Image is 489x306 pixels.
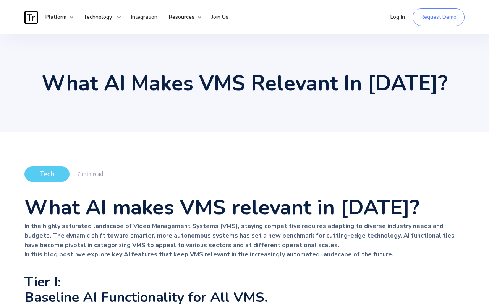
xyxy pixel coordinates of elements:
img: Traces Logo [24,11,38,24]
strong: What AI makes VMS relevant in [DATE]? [24,193,419,221]
strong: Platform [45,13,66,21]
h1: What AI makes VMS relevant in [DATE]? [24,73,465,94]
a: Join Us [206,6,234,29]
strong: Technology [84,13,112,21]
div: Tech [24,166,70,182]
div: Technology [78,6,121,29]
a: Request Demo [413,8,465,26]
div: 7 min read [77,170,103,178]
div: Resources [163,6,202,29]
a: Integration [125,6,163,29]
strong: In the highly saturated landscape of Video Management Systems (VMS), staying competitive requires... [24,222,455,259]
a: Log In [385,6,411,29]
a: home [24,11,40,24]
h3: Tier I: Baseline AI Functionality for All VMS. [24,275,465,305]
strong: Resources [169,13,194,21]
div: Platform [40,6,74,29]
